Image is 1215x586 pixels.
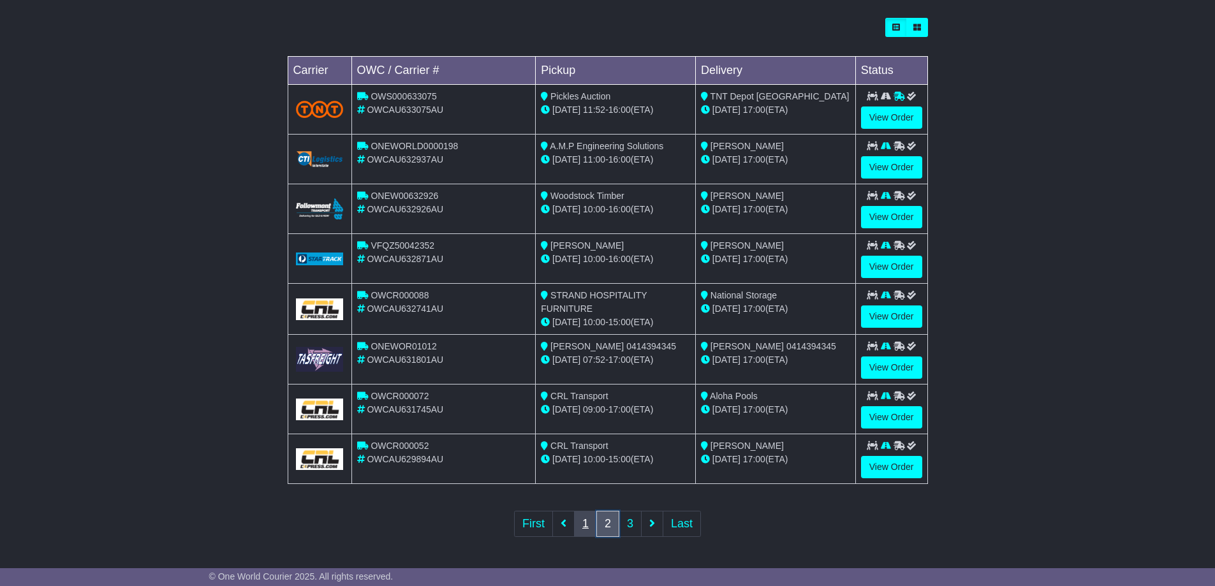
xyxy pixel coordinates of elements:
span: TNT Depot [GEOGRAPHIC_DATA] [711,91,850,101]
span: 17:00 [743,105,765,115]
div: - (ETA) [541,453,690,466]
div: - (ETA) [541,253,690,266]
span: [DATE] [712,105,740,115]
td: Carrier [288,57,351,85]
span: OWCAU632926AU [367,204,443,214]
span: 17:00 [743,204,765,214]
span: 11:00 [583,154,605,165]
span: © One World Courier 2025. All rights reserved. [209,571,394,582]
span: [DATE] [552,454,580,464]
td: Status [855,57,927,85]
img: GetCarrierServiceLogo [296,448,344,470]
span: Pickles Auction [550,91,610,101]
span: [PERSON_NAME] [711,191,784,201]
span: 11:52 [583,105,605,115]
a: View Order [861,305,922,328]
img: GetCarrierServiceLogo [296,151,344,166]
td: Delivery [695,57,855,85]
span: [DATE] [712,254,740,264]
span: [DATE] [552,204,580,214]
div: (ETA) [701,403,850,416]
a: View Order [861,356,922,379]
span: 17:00 [743,304,765,314]
div: - (ETA) [541,203,690,216]
a: 3 [619,511,642,537]
div: - (ETA) [541,353,690,367]
span: [DATE] [712,355,740,365]
div: - (ETA) [541,153,690,166]
span: 07:52 [583,355,605,365]
div: (ETA) [701,203,850,216]
span: 09:00 [583,404,605,414]
div: - (ETA) [541,103,690,117]
span: OWCAU632937AU [367,154,443,165]
span: OWCAU633075AU [367,105,443,115]
span: OWCAU631801AU [367,355,443,365]
span: 10:00 [583,204,605,214]
span: 15:00 [608,317,631,327]
a: First [514,511,553,537]
span: [DATE] [552,355,580,365]
span: [PERSON_NAME] [550,240,624,251]
a: View Order [861,206,922,228]
a: 1 [574,511,597,537]
div: - (ETA) [541,316,690,329]
span: OWCAU632871AU [367,254,443,264]
span: OWCR000052 [371,441,429,451]
a: View Order [861,256,922,278]
span: 17:00 [743,355,765,365]
span: ONEWOR01012 [371,341,436,351]
span: ONEWORLD0000198 [371,141,458,151]
span: Aloha Pools [710,391,758,401]
td: Pickup [536,57,696,85]
div: (ETA) [701,453,850,466]
span: [DATE] [552,105,580,115]
a: View Order [861,456,922,478]
span: OWCAU631745AU [367,404,443,414]
span: 16:00 [608,105,631,115]
a: Last [663,511,701,537]
span: [DATE] [712,154,740,165]
span: [DATE] [712,404,740,414]
span: [DATE] [552,404,580,414]
span: [DATE] [712,304,740,314]
span: A.M.P Engineering Solutions [550,141,663,151]
span: [DATE] [712,454,740,464]
span: STRAND HOSPITALITY FURNITURE [541,290,647,314]
img: GetCarrierServiceLogo [296,298,344,320]
a: View Order [861,156,922,179]
span: 17:00 [608,404,631,414]
span: [DATE] [552,154,580,165]
span: OWCAU632741AU [367,304,443,314]
span: National Storage [711,290,777,300]
span: 17:00 [608,355,631,365]
span: 10:00 [583,317,605,327]
span: OWCR000088 [371,290,429,300]
td: OWC / Carrier # [351,57,536,85]
span: [PERSON_NAME] 0414394345 [550,341,676,351]
div: (ETA) [701,103,850,117]
span: ONEW00632926 [371,191,438,201]
img: TNT_Domestic.png [296,101,344,118]
span: 17:00 [743,254,765,264]
span: OWCR000072 [371,391,429,401]
a: View Order [861,106,922,129]
div: (ETA) [701,353,850,367]
span: CRL Transport [550,391,608,401]
span: 16:00 [608,254,631,264]
span: OWCAU629894AU [367,454,443,464]
span: 17:00 [743,454,765,464]
a: View Order [861,406,922,429]
span: OWS000633075 [371,91,437,101]
img: Followmont_Transport.png [296,198,344,219]
span: Woodstock Timber [550,191,624,201]
span: 10:00 [583,254,605,264]
span: 16:00 [608,204,631,214]
span: [PERSON_NAME] [711,240,784,251]
img: GetCarrierServiceLogo [296,399,344,420]
span: 17:00 [743,404,765,414]
span: 15:00 [608,454,631,464]
img: GetCarrierServiceLogo [296,253,344,265]
div: (ETA) [701,253,850,266]
div: (ETA) [701,302,850,316]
